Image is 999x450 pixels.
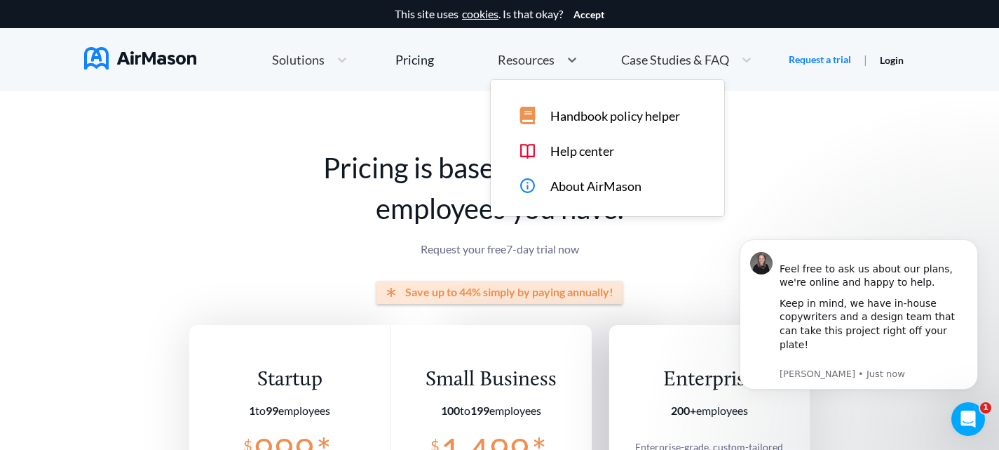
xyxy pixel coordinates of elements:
[550,109,680,124] span: Handbook policy helper
[550,179,641,194] span: About AirMason
[498,53,555,66] span: Resources
[671,404,696,417] b: 200+
[222,404,358,417] section: employees
[789,53,851,67] a: Request a trial
[441,404,460,417] b: 100
[395,53,434,66] div: Pricing
[272,53,325,66] span: Solutions
[441,404,489,417] span: to
[951,402,985,436] iframe: Intercom live chat
[470,404,489,417] b: 199
[462,8,498,20] a: cookies
[864,53,867,66] span: |
[249,404,255,417] b: 1
[880,54,904,66] a: Login
[222,367,358,393] div: Startup
[189,147,810,229] h1: Pricing is based on how many employees you have.
[550,144,614,159] span: Help center
[84,47,196,70] img: AirMason Logo
[405,286,613,298] span: Save up to 44% simply by paying annually!
[980,402,991,413] span: 1
[423,404,559,417] section: employees
[266,404,278,417] b: 99
[189,243,810,256] p: Request your free 7 -day trial now
[719,236,999,443] iframe: Intercom notifications message
[423,367,559,393] div: Small Business
[573,9,604,20] button: Accept cookies
[621,53,729,66] span: Case Studies & FAQ
[395,47,434,72] a: Pricing
[628,367,790,393] div: Enterprise
[249,404,278,417] span: to
[628,404,790,417] section: employees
